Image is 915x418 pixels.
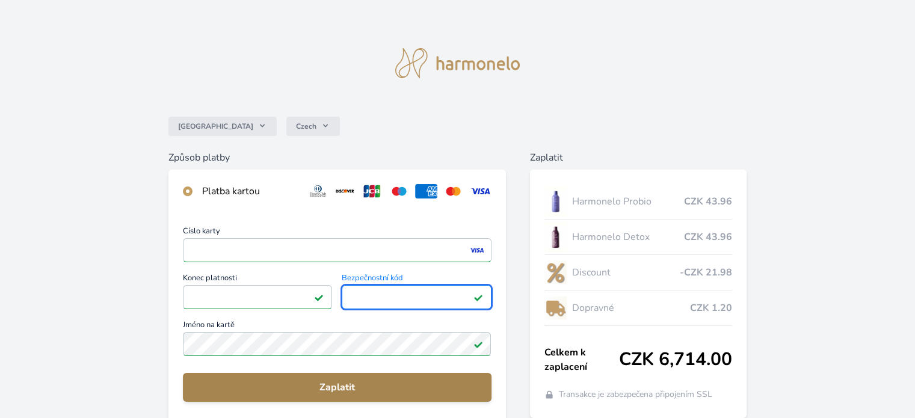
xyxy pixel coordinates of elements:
[342,274,491,285] span: Bezpečnostní kód
[296,121,316,131] span: Czech
[334,184,356,198] img: discover.svg
[619,349,732,370] span: CZK 6,714.00
[183,274,332,285] span: Konec platnosti
[347,289,485,306] iframe: Iframe pro bezpečnostní kód
[193,380,481,395] span: Zaplatit
[183,373,491,402] button: Zaplatit
[188,242,485,259] iframe: Iframe pro číslo karty
[571,230,683,244] span: Harmonelo Detox
[530,150,747,165] h6: Zaplatit
[361,184,383,198] img: jcb.svg
[680,265,732,280] span: -CZK 21.98
[690,301,732,315] span: CZK 1.20
[307,184,329,198] img: diners.svg
[571,194,683,209] span: Harmonelo Probio
[168,117,277,136] button: [GEOGRAPHIC_DATA]
[559,389,712,401] span: Transakce je zabezpečena připojením SSL
[168,150,505,165] h6: Způsob platby
[473,339,483,349] img: Platné pole
[442,184,464,198] img: mc.svg
[469,245,485,256] img: visa
[395,48,520,78] img: logo.svg
[178,121,253,131] span: [GEOGRAPHIC_DATA]
[188,289,327,306] iframe: Iframe pro datum vypršení platnosti
[544,257,567,287] img: discount-lo.png
[684,194,732,209] span: CZK 43.96
[183,227,491,238] span: Číslo karty
[571,301,689,315] span: Dopravné
[286,117,340,136] button: Czech
[415,184,437,198] img: amex.svg
[202,184,297,198] div: Platba kartou
[571,265,679,280] span: Discount
[183,332,491,356] input: Jméno na kartěPlatné pole
[469,184,491,198] img: visa.svg
[183,321,491,332] span: Jméno na kartě
[544,345,619,374] span: Celkem k zaplacení
[314,292,324,302] img: Platné pole
[544,222,567,252] img: DETOX_se_stinem_x-lo.jpg
[544,186,567,217] img: CLEAN_PROBIO_se_stinem_x-lo.jpg
[473,292,483,302] img: Platné pole
[544,293,567,323] img: delivery-lo.png
[684,230,732,244] span: CZK 43.96
[388,184,410,198] img: maestro.svg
